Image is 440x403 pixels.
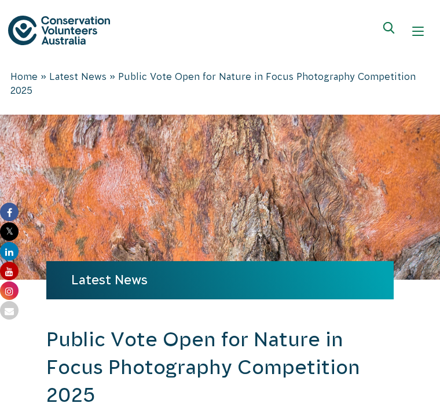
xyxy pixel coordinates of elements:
[49,71,107,82] a: Latest News
[8,16,110,45] img: logo.svg
[109,71,115,82] span: »
[383,22,398,41] span: Expand search box
[71,273,148,287] a: Latest News
[10,71,38,82] a: Home
[404,17,432,45] button: Show mobile navigation menu
[376,17,404,45] button: Expand search box Close search box
[10,71,416,96] span: Public Vote Open for Nature in Focus Photography Competition 2025
[41,71,46,82] span: »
